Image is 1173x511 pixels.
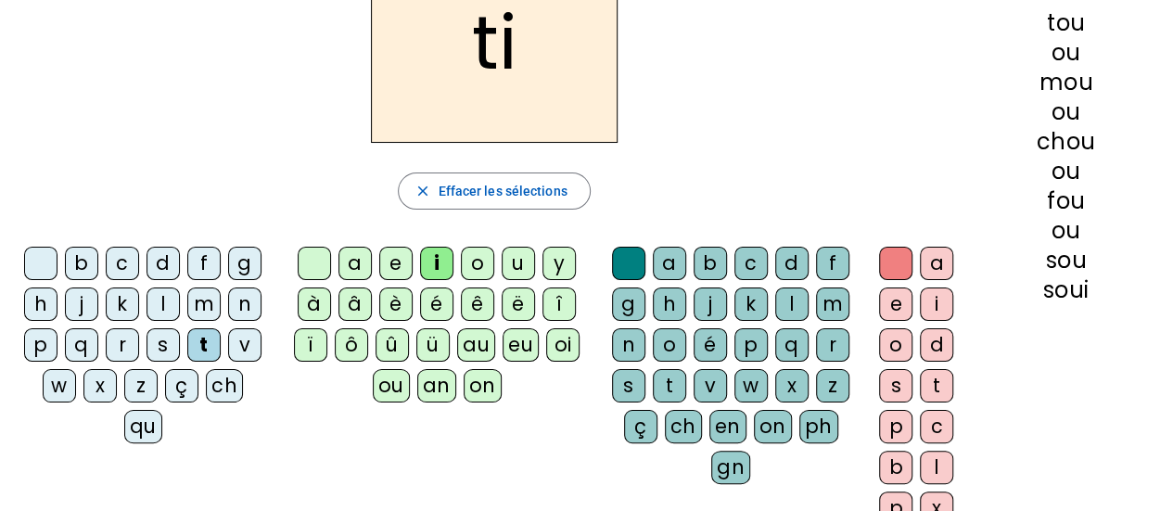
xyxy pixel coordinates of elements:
div: c [734,247,768,280]
div: an [417,369,456,402]
div: m [187,287,221,321]
div: ï [294,328,327,362]
span: Effacer les sélections [438,180,567,202]
div: r [106,328,139,362]
div: û [376,328,409,362]
div: p [879,410,912,443]
div: chou [988,131,1143,153]
div: ou [988,42,1143,64]
div: e [879,287,912,321]
div: j [694,287,727,321]
div: g [228,247,261,280]
div: ç [624,410,657,443]
div: ou [988,101,1143,123]
div: j [65,287,98,321]
div: s [879,369,912,402]
div: o [879,328,912,362]
div: soui [988,279,1143,301]
div: î [542,287,576,321]
div: p [734,328,768,362]
div: ou [988,220,1143,242]
div: v [694,369,727,402]
div: s [612,369,645,402]
div: i [420,247,453,280]
div: l [775,287,809,321]
div: fou [988,190,1143,212]
div: é [694,328,727,362]
div: tou [988,12,1143,34]
div: o [653,328,686,362]
div: mou [988,71,1143,94]
div: z [124,369,158,402]
div: oi [546,328,580,362]
button: Effacer les sélections [398,172,590,210]
div: k [106,287,139,321]
div: k [734,287,768,321]
div: a [653,247,686,280]
div: i [920,287,953,321]
div: en [709,410,746,443]
div: gn [711,451,750,484]
div: b [879,451,912,484]
div: â [338,287,372,321]
div: p [24,328,57,362]
div: eu [503,328,539,362]
div: ü [416,328,450,362]
div: ch [206,369,243,402]
div: ê [461,287,494,321]
div: t [920,369,953,402]
mat-icon: close [414,183,430,199]
div: a [338,247,372,280]
div: l [920,451,953,484]
div: t [187,328,221,362]
div: a [920,247,953,280]
div: d [775,247,809,280]
div: sou [988,249,1143,272]
div: w [734,369,768,402]
div: o [461,247,494,280]
div: h [24,287,57,321]
div: e [379,247,413,280]
div: ch [665,410,702,443]
div: t [653,369,686,402]
div: h [653,287,686,321]
div: ou [988,160,1143,183]
div: d [920,328,953,362]
div: f [187,247,221,280]
div: l [147,287,180,321]
div: w [43,369,76,402]
div: qu [124,410,162,443]
div: y [542,247,576,280]
div: ç [165,369,198,402]
div: à [298,287,331,321]
div: z [816,369,849,402]
div: s [147,328,180,362]
div: é [420,287,453,321]
div: m [816,287,849,321]
div: ë [502,287,535,321]
div: on [754,410,792,443]
div: x [83,369,117,402]
div: u [502,247,535,280]
div: f [816,247,849,280]
div: g [612,287,645,321]
div: c [106,247,139,280]
div: q [65,328,98,362]
div: b [694,247,727,280]
div: b [65,247,98,280]
div: n [228,287,261,321]
div: ph [799,410,838,443]
div: r [816,328,849,362]
div: è [379,287,413,321]
div: ou [373,369,410,402]
div: n [612,328,645,362]
div: on [464,369,502,402]
div: d [147,247,180,280]
div: v [228,328,261,362]
div: ô [335,328,368,362]
div: au [457,328,495,362]
div: c [920,410,953,443]
div: x [775,369,809,402]
div: q [775,328,809,362]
